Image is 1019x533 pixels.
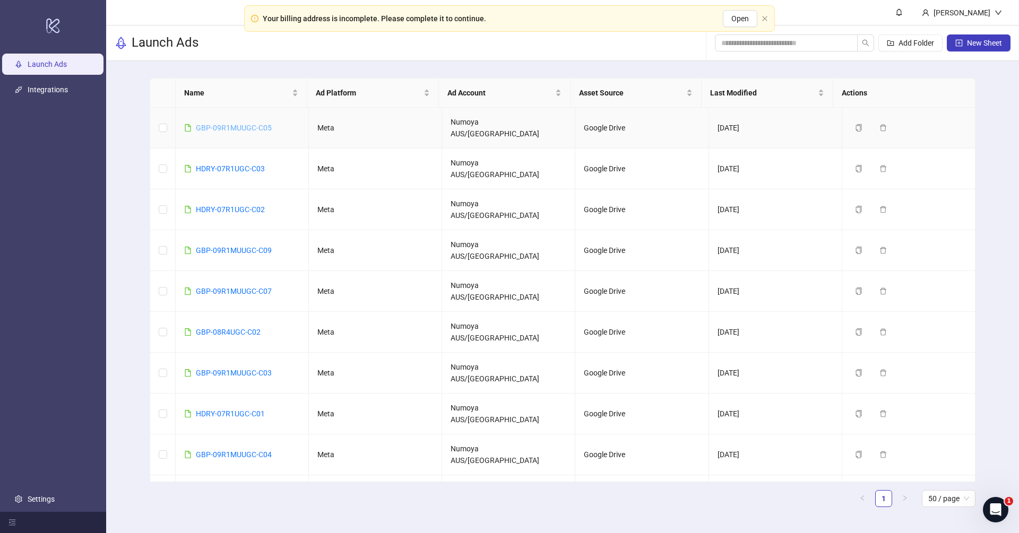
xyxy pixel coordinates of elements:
li: 1 [875,490,892,507]
a: HDRY-07R1UGC-C01 [196,409,265,418]
td: [DATE] [709,148,842,189]
span: menu-fold [8,519,16,526]
span: file [184,328,192,336]
span: delete [879,124,887,132]
span: Ad Account [447,87,553,99]
span: delete [879,165,887,172]
td: Google Drive [575,230,709,271]
span: bell [895,8,903,16]
td: Numoya AUS/[GEOGRAPHIC_DATA] [442,353,575,394]
td: Meta [309,353,442,394]
div: Page Size [922,490,975,507]
span: file [184,451,192,458]
span: right [902,495,908,501]
td: [DATE] [709,189,842,230]
td: Numoya AUS/[GEOGRAPHIC_DATA] [442,189,575,230]
span: New Sheet [967,39,1002,47]
span: delete [879,451,887,458]
td: Google Drive [575,271,709,312]
td: Meta [309,434,442,475]
span: rocket [115,37,127,49]
td: Meta [309,108,442,148]
td: Google Drive [575,312,709,353]
span: 1 [1005,497,1013,505]
td: [DATE] [709,353,842,394]
li: Next Page [896,490,913,507]
span: delete [879,369,887,377]
td: Google Drive [575,434,709,475]
th: Ad Platform [307,78,439,108]
span: Asset Source [579,87,685,99]
th: Last Modified [702,78,833,108]
td: Numoya AUS/[GEOGRAPHIC_DATA] [442,312,575,353]
td: [DATE] [709,434,842,475]
a: HDRY-07R1UGC-C02 [196,205,265,214]
td: Meta [309,189,442,230]
div: [PERSON_NAME] [929,7,995,19]
td: Numoya AUS/[GEOGRAPHIC_DATA] [442,475,575,516]
button: close [762,15,768,22]
a: 1 [876,491,892,506]
iframe: Intercom live chat [983,497,1008,522]
span: copy [855,451,862,458]
span: file [184,410,192,417]
span: file [184,124,192,132]
td: Numoya AUS/[GEOGRAPHIC_DATA] [442,148,575,189]
span: delete [879,328,887,336]
td: Numoya AUS/[GEOGRAPHIC_DATA] [442,271,575,312]
td: [DATE] [709,312,842,353]
h3: Launch Ads [132,34,198,51]
span: Last Modified [710,87,816,99]
a: GBP-08R4UGC-C02 [196,328,261,336]
span: copy [855,410,862,417]
span: Name [184,87,290,99]
td: [DATE] [709,475,842,516]
a: Settings [28,495,55,503]
span: copy [855,369,862,377]
button: Add Folder [878,34,943,51]
a: GBP-09R1MUUGC-C05 [196,124,272,132]
td: Google Drive [575,353,709,394]
td: Google Drive [575,108,709,148]
th: Actions [833,78,965,108]
span: Open [731,14,749,23]
button: New Sheet [947,34,1011,51]
span: plus-square [955,39,963,47]
span: down [995,9,1002,16]
span: Add Folder [899,39,934,47]
span: copy [855,247,862,254]
a: GBP-09R1MUUGC-C07 [196,287,272,295]
span: file [184,369,192,377]
span: file [184,247,192,254]
th: Ad Account [439,78,571,108]
td: Google Drive [575,189,709,230]
td: Numoya AUS/[GEOGRAPHIC_DATA] [442,108,575,148]
td: Numoya AUS/[GEOGRAPHIC_DATA] [442,230,575,271]
span: file [184,287,192,295]
span: delete [879,287,887,295]
span: file [184,206,192,213]
button: Open [723,10,757,27]
span: copy [855,124,862,132]
button: right [896,490,913,507]
span: folder-add [887,39,894,47]
span: copy [855,328,862,336]
span: user [922,9,929,16]
a: GBP-09R1MUUGC-C03 [196,369,272,377]
span: delete [879,410,887,417]
th: Asset Source [571,78,702,108]
td: Meta [309,475,442,516]
td: [DATE] [709,230,842,271]
span: delete [879,247,887,254]
button: left [854,490,871,507]
span: search [862,39,869,47]
span: Ad Platform [316,87,421,99]
td: Google Drive [575,148,709,189]
div: Your billing address is incomplete. Please complete it to continue. [263,13,486,24]
td: [DATE] [709,271,842,312]
span: copy [855,287,862,295]
li: Previous Page [854,490,871,507]
a: GBP-09R1MUUGC-C04 [196,450,272,459]
td: Google Drive [575,394,709,434]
